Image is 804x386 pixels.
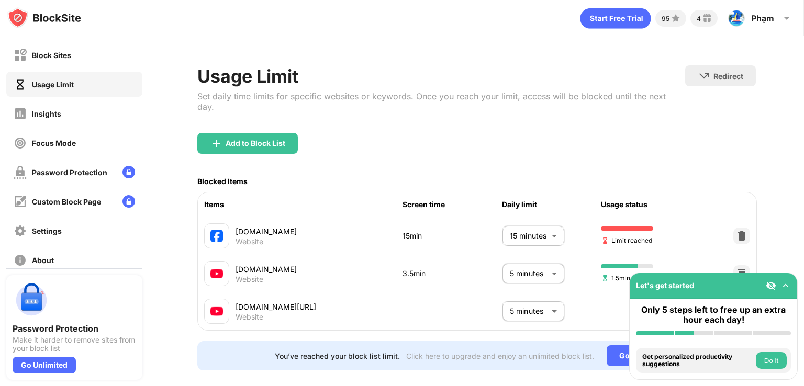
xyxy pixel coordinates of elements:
[13,281,50,319] img: push-password-protection.svg
[197,65,685,87] div: Usage Limit
[502,199,601,210] div: Daily limit
[662,15,669,22] div: 95
[601,273,641,283] span: 1.5min left
[766,280,776,291] img: eye-not-visible.svg
[14,49,27,62] img: block-off.svg
[32,139,76,147] div: Focus Mode
[14,78,27,91] img: time-usage-on.svg
[197,91,685,112] div: Set daily time limits for specific websites or keywords. Once you reach your limit, access will b...
[236,275,263,284] div: Website
[636,281,694,290] div: Let's get started
[32,226,62,235] div: Settings
[697,15,701,22] div: 4
[406,351,594,360] div: Click here to upgrade and enjoy an unlimited block list.
[210,267,223,280] img: favicons
[14,195,27,208] img: customize-block-page-off.svg
[13,336,136,353] div: Make it harder to remove sites from your block list
[236,264,403,275] div: [DOMAIN_NAME]
[236,237,263,246] div: Website
[275,351,400,360] div: You’ve reached your block list limit.
[236,226,403,237] div: [DOMAIN_NAME]
[403,230,502,242] div: 15min
[197,177,248,186] div: Blocked Items
[601,236,609,245] img: hourglass-end.svg
[14,166,27,179] img: password-protection-off.svg
[607,345,678,366] div: Go Unlimited
[14,137,27,150] img: focus-off.svg
[601,199,700,210] div: Usage status
[210,305,223,317] img: favicons
[403,268,502,279] div: 3.5min
[756,352,787,369] button: Do it
[13,357,76,373] div: Go Unlimited
[7,7,81,28] img: logo-blocksite.svg
[14,224,27,237] img: settings-off.svg
[636,305,791,325] div: Only 5 steps left to free up an extra hour each day!
[210,230,223,242] img: favicons
[510,230,548,242] p: 15 minutes
[510,305,548,317] p: 5 minutes
[713,72,743,81] div: Redirect
[204,199,403,210] div: Items
[14,107,27,120] img: insights-off.svg
[510,268,548,279] p: 5 minutes
[236,312,263,322] div: Website
[13,323,136,334] div: Password Protection
[122,195,135,208] img: lock-menu.svg
[32,168,107,177] div: Password Protection
[32,197,101,206] div: Custom Block Page
[642,353,753,368] div: Get personalized productivity suggestions
[122,166,135,178] img: lock-menu.svg
[601,274,609,282] img: hourglass-set.svg
[601,235,652,245] span: Limit reached
[32,109,61,118] div: Insights
[701,12,713,25] img: reward-small.svg
[14,254,27,267] img: about-off.svg
[32,51,71,60] div: Block Sites
[580,8,651,29] div: animation
[751,13,774,24] div: Phạm
[403,199,502,210] div: Screen time
[728,10,745,27] img: ALV-UjVezlyXTyIoJUwX1MUXg91-o7uAP3a0LD-ZIY6vQ-_w8jCZQyEXQJM6o07YaJIrHm3sezY0wzZ6QKjvisfJrsckUPwfJ...
[669,12,682,25] img: points-small.svg
[226,139,285,147] div: Add to Block List
[32,80,74,89] div: Usage Limit
[780,280,791,291] img: omni-setup-toggle.svg
[236,301,403,312] div: [DOMAIN_NAME][URL]
[32,256,54,265] div: About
